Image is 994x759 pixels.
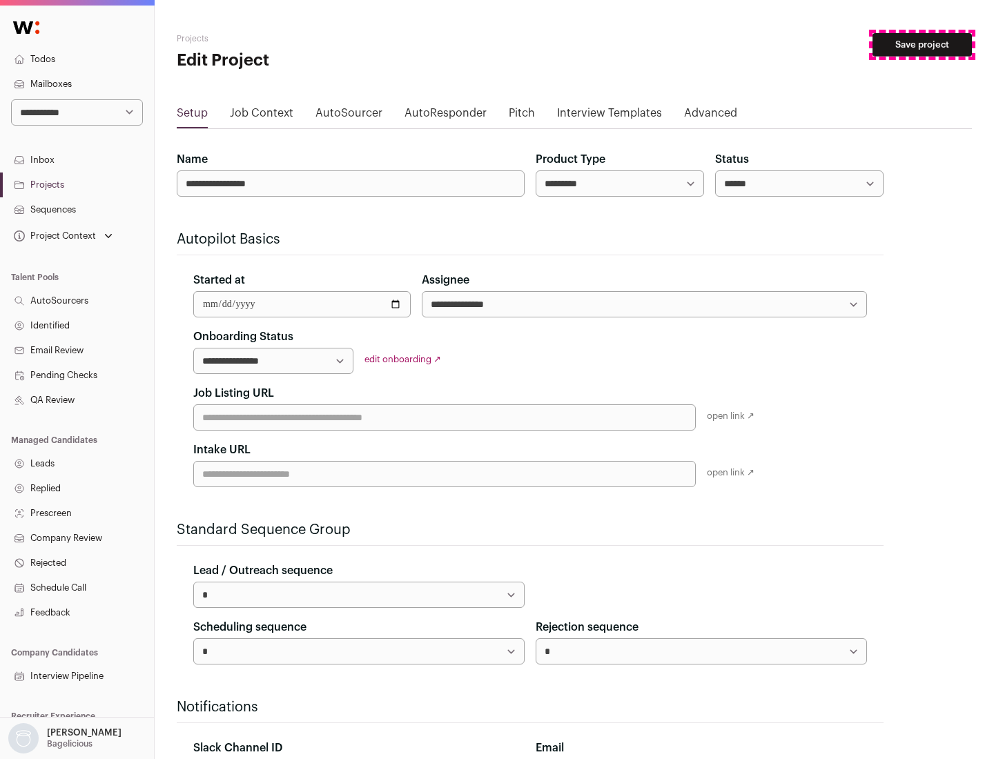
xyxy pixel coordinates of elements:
[405,105,487,127] a: AutoResponder
[177,50,442,72] h1: Edit Project
[193,442,251,458] label: Intake URL
[177,230,884,249] h2: Autopilot Basics
[177,33,442,44] h2: Projects
[11,226,115,246] button: Open dropdown
[177,151,208,168] label: Name
[177,520,884,540] h2: Standard Sequence Group
[315,105,382,127] a: AutoSourcer
[177,698,884,717] h2: Notifications
[509,105,535,127] a: Pitch
[11,230,96,241] div: Project Context
[364,355,441,364] a: edit onboarding ↗
[873,33,972,57] button: Save project
[47,727,121,738] p: [PERSON_NAME]
[193,272,245,288] label: Started at
[6,14,47,41] img: Wellfound
[193,385,274,402] label: Job Listing URL
[193,740,282,756] label: Slack Channel ID
[193,328,293,345] label: Onboarding Status
[422,272,469,288] label: Assignee
[47,738,92,749] p: Bagelicious
[230,105,293,127] a: Job Context
[557,105,662,127] a: Interview Templates
[8,723,39,753] img: nopic.png
[177,105,208,127] a: Setup
[536,740,867,756] div: Email
[684,105,737,127] a: Advanced
[536,151,605,168] label: Product Type
[193,562,333,579] label: Lead / Outreach sequence
[536,619,639,635] label: Rejection sequence
[715,151,749,168] label: Status
[6,723,124,753] button: Open dropdown
[193,619,306,635] label: Scheduling sequence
